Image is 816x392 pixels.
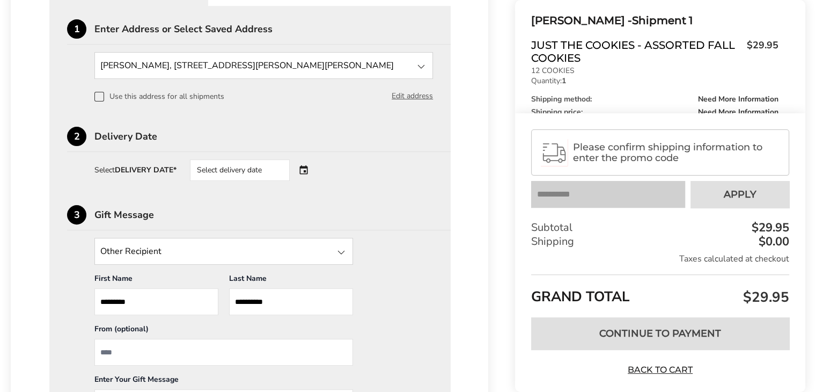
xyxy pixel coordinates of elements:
div: Shipping method: [531,96,778,103]
div: Shipment 1 [531,12,778,30]
span: Need More Information [698,108,778,116]
div: 1 [67,19,86,39]
input: Last Name [229,288,353,315]
div: Gift Message [94,210,451,220]
input: State [94,238,353,265]
span: Please confirm shipping information to enter the promo code [573,142,780,163]
div: First Name [94,273,218,288]
div: Enter Address or Select Saved Address [94,24,451,34]
span: Need More Information [698,96,778,103]
button: Apply [690,181,789,208]
p: 12 COOKIES [531,67,778,75]
a: Just the Cookies - Assorted Fall Cookies$29.95 [531,39,778,64]
div: Select delivery date [190,159,290,181]
div: Select [94,166,177,174]
strong: 1 [562,76,566,86]
div: 2 [67,127,86,146]
div: Delivery Date [94,132,451,141]
strong: DELIVERY DATE* [115,165,177,175]
label: Use this address for all shipments [94,92,224,101]
div: $0.00 [756,236,789,248]
button: Continue to Payment [531,317,789,350]
input: From [94,339,353,366]
div: Shipping price: [531,108,778,116]
span: Just the Cookies - Assorted Fall Cookies [531,39,741,64]
div: Taxes calculated at checkout [531,253,789,265]
input: First Name [94,288,218,315]
span: $29.95 [740,288,789,307]
span: [PERSON_NAME] - [531,14,632,27]
div: Last Name [229,273,353,288]
div: From (optional) [94,324,353,339]
div: GRAND TOTAL [531,274,789,309]
div: Shipping [531,235,789,249]
div: Subtotal [531,221,789,235]
div: Enter Your Gift Message [94,374,353,389]
input: State [94,52,433,79]
button: Edit address [392,90,433,102]
span: Apply [724,190,756,199]
span: $29.95 [741,39,778,62]
p: Quantity: [531,77,778,85]
div: $29.95 [749,222,789,234]
div: 3 [67,205,86,224]
a: Back to Cart [623,364,698,376]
